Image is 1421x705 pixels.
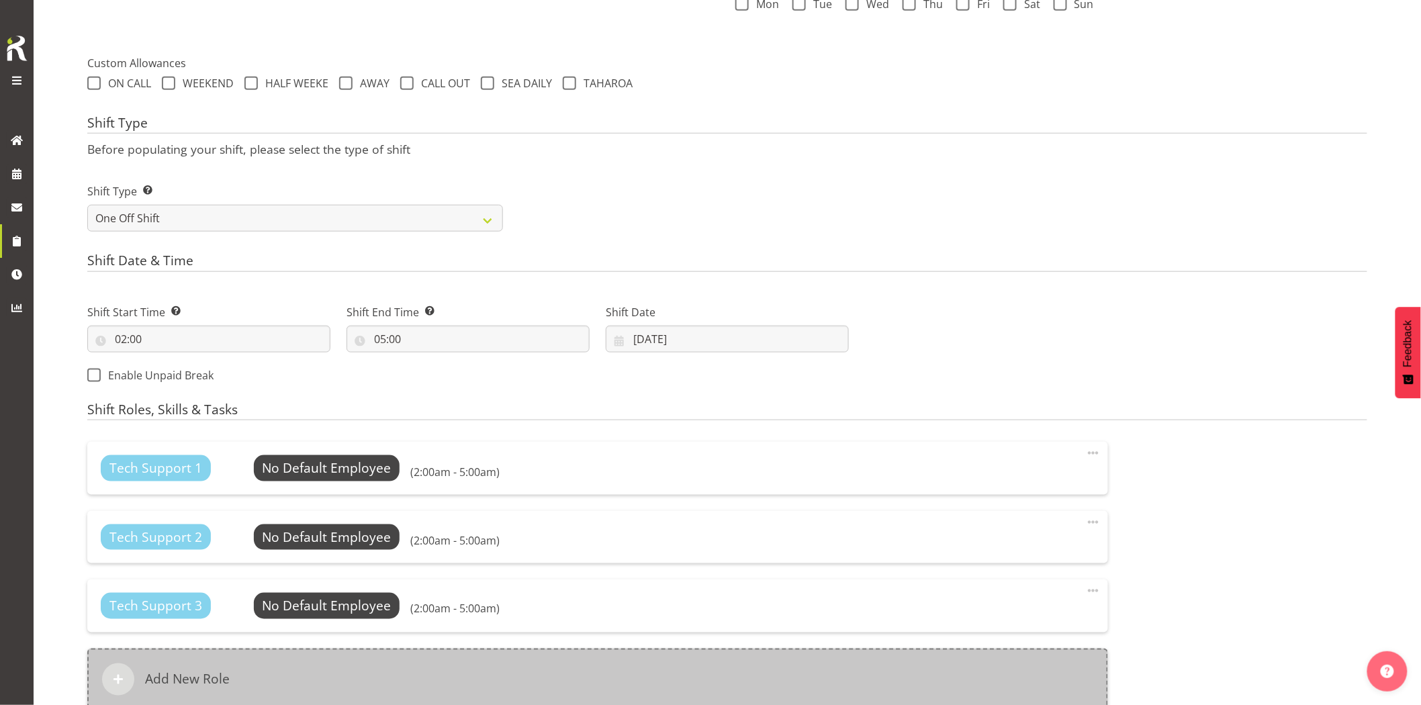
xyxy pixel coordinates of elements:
span: Feedback [1402,320,1414,367]
button: Feedback - Show survey [1395,307,1421,398]
h6: (2:00am - 5:00am) [410,465,500,479]
span: TAHAROA [576,77,633,90]
input: Click to select... [87,326,330,352]
span: No Default Employee [262,528,391,546]
label: Custom Allowances [87,55,1367,71]
p: Before populating your shift, please select the type of shift [87,142,1367,156]
img: help-xxl-2.png [1381,665,1394,678]
h6: (2:00am - 5:00am) [410,534,500,547]
label: Shift Type [87,183,503,199]
span: Tech Support 3 [109,596,202,616]
span: HALF WEEKE [258,77,328,90]
label: Shift Date [606,304,849,320]
span: WEEKEND [175,77,234,90]
img: Rosterit icon logo [3,34,30,63]
h4: Shift Roles, Skills & Tasks [87,402,1367,421]
span: Tech Support 1 [109,459,202,478]
span: ON CALL [101,77,151,90]
span: Tech Support 2 [109,528,202,547]
h6: (2:00am - 5:00am) [410,602,500,616]
span: No Default Employee [262,596,391,614]
span: Enable Unpaid Break [101,369,214,382]
input: Click to select... [606,326,849,352]
h4: Shift Type [87,115,1367,134]
span: AWAY [353,77,389,90]
span: No Default Employee [262,459,391,477]
h4: Shift Date & Time [87,253,1367,272]
span: CALL OUT [414,77,470,90]
label: Shift End Time [347,304,590,320]
input: Click to select... [347,326,590,352]
label: Shift Start Time [87,304,330,320]
h6: Add New Role [145,671,230,688]
span: SEA DAILY [494,77,552,90]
